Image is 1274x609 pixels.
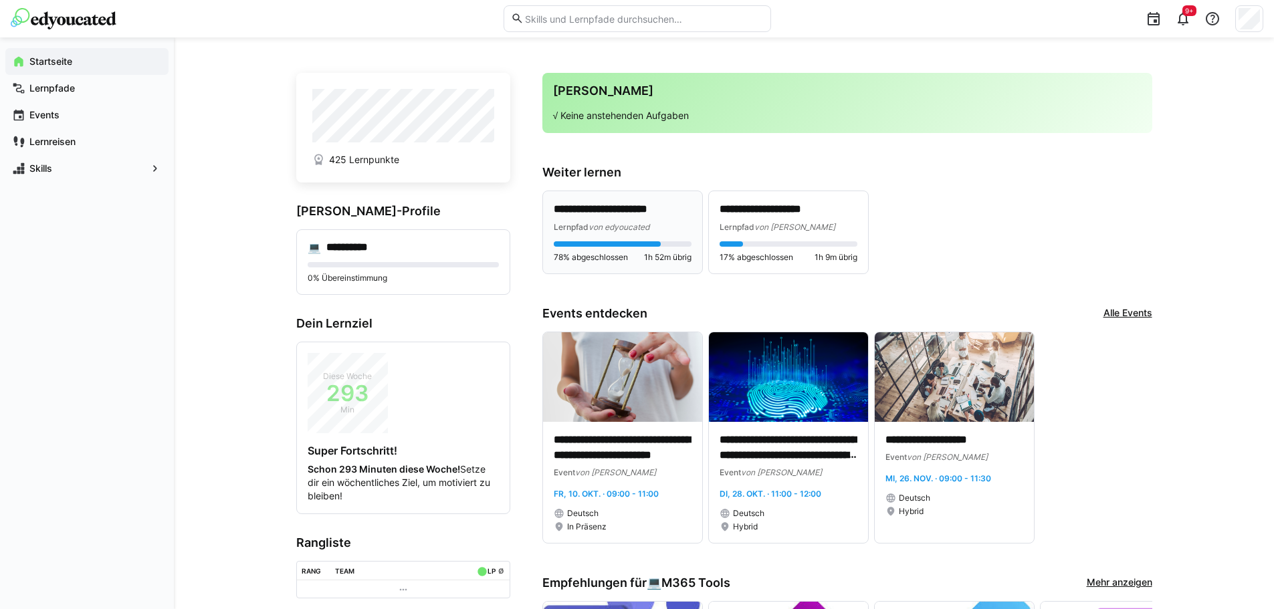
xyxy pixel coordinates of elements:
[542,576,730,590] h3: Empfehlungen für
[720,222,754,232] span: Lernpfad
[553,84,1142,98] h3: [PERSON_NAME]
[488,567,496,575] div: LP
[296,316,510,331] h3: Dein Lernziel
[720,489,821,499] span: Di, 28. Okt. · 11:00 - 12:00
[308,241,321,254] div: 💻️
[709,332,868,422] img: image
[644,252,692,263] span: 1h 52m übrig
[647,576,730,590] div: 💻️
[567,508,599,519] span: Deutsch
[524,13,763,25] input: Skills und Lernpfade durchsuchen…
[733,521,758,532] span: Hybrid
[554,222,589,232] span: Lernpfad
[733,508,764,519] span: Deutsch
[542,306,647,321] h3: Events entdecken
[1103,306,1152,321] a: Alle Events
[554,467,575,477] span: Event
[661,576,730,590] span: M365 Tools
[720,252,793,263] span: 17% abgeschlossen
[885,452,907,462] span: Event
[720,467,741,477] span: Event
[543,332,702,422] img: image
[542,165,1152,180] h3: Weiter lernen
[308,273,499,283] p: 0% Übereinstimmung
[554,489,659,499] span: Fr, 10. Okt. · 09:00 - 11:00
[575,467,656,477] span: von [PERSON_NAME]
[1087,576,1152,590] a: Mehr anzeigen
[907,452,988,462] span: von [PERSON_NAME]
[589,222,649,232] span: von edyoucated
[308,463,499,503] p: Setze dir ein wöchentliches Ziel, um motiviert zu bleiben!
[899,506,924,517] span: Hybrid
[553,109,1142,122] p: √ Keine anstehenden Aufgaben
[498,564,504,576] a: ø
[335,567,354,575] div: Team
[815,252,857,263] span: 1h 9m übrig
[567,521,607,532] span: In Präsenz
[741,467,822,477] span: von [PERSON_NAME]
[1185,7,1194,15] span: 9+
[875,332,1034,422] img: image
[329,153,399,166] span: 425 Lernpunkte
[554,252,628,263] span: 78% abgeschlossen
[885,473,991,483] span: Mi, 26. Nov. · 09:00 - 11:30
[308,444,499,457] h4: Super Fortschritt!
[296,204,510,219] h3: [PERSON_NAME]-Profile
[302,567,321,575] div: Rang
[899,493,930,503] span: Deutsch
[754,222,835,232] span: von [PERSON_NAME]
[308,463,460,475] strong: Schon 293 Minuten diese Woche!
[296,535,510,550] h3: Rangliste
